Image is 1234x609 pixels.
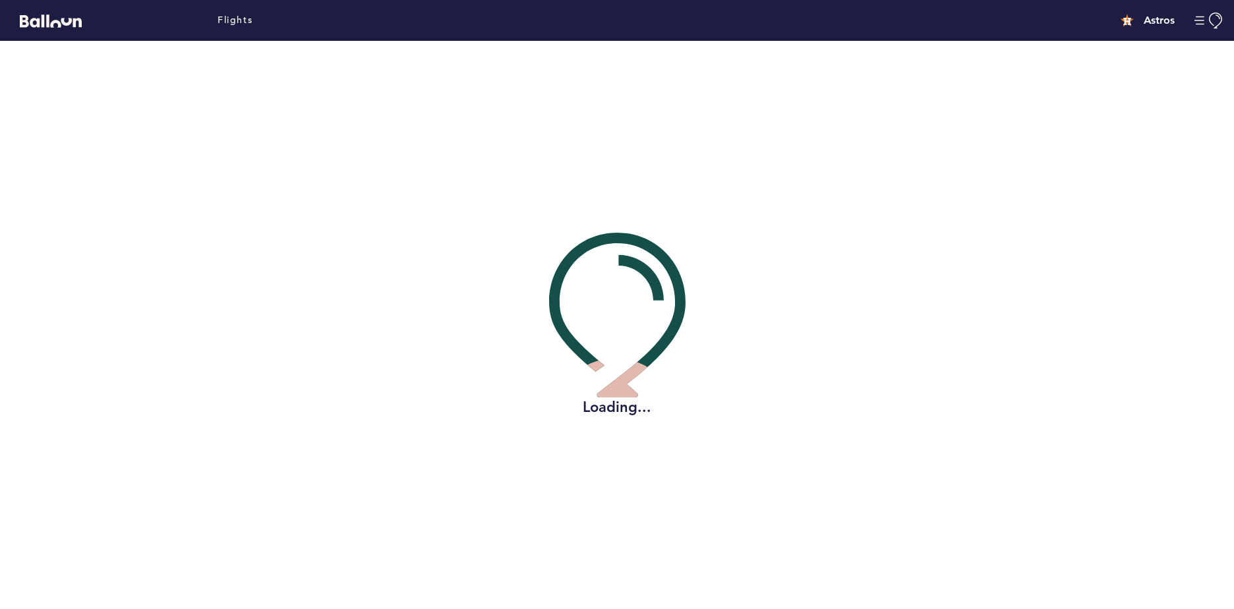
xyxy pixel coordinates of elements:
h2: Loading... [549,397,686,417]
h4: Astros [1144,13,1175,28]
a: Balloon [10,13,82,27]
svg: Balloon [20,14,82,28]
a: Flights [218,13,252,28]
button: Manage Account [1194,13,1224,29]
